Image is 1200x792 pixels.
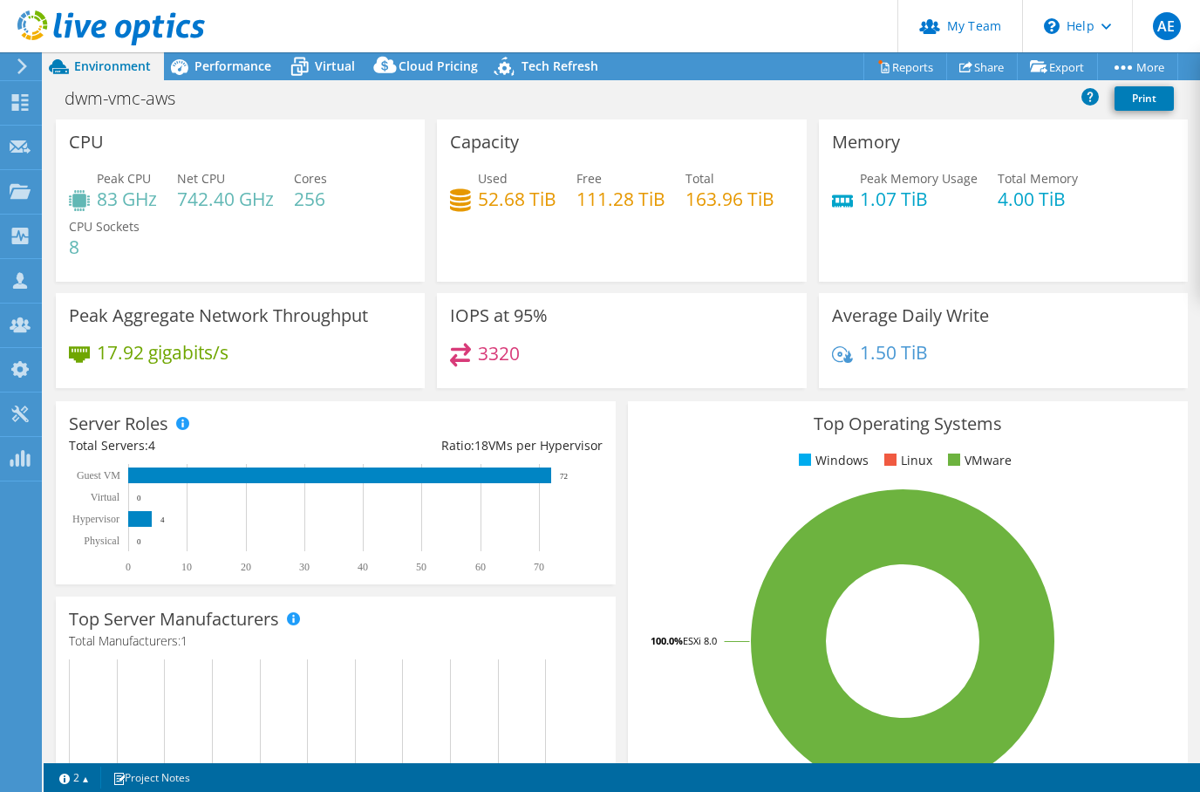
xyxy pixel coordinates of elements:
[100,767,202,789] a: Project Notes
[160,515,165,524] text: 4
[194,58,271,74] span: Performance
[336,436,603,455] div: Ratio: VMs per Hypervisor
[641,414,1175,434] h3: Top Operating Systems
[832,306,989,325] h3: Average Daily Write
[450,306,548,325] h3: IOPS at 95%
[860,343,928,362] h4: 1.50 TiB
[177,170,225,187] span: Net CPU
[69,237,140,256] h4: 8
[1044,18,1060,34] svg: \n
[315,58,355,74] span: Virtual
[72,513,119,525] text: Hypervisor
[299,561,310,573] text: 30
[77,469,120,481] text: Guest VM
[534,561,544,573] text: 70
[560,472,568,481] text: 72
[177,189,274,208] h4: 742.40 GHz
[294,189,327,208] h4: 256
[69,306,368,325] h3: Peak Aggregate Network Throughput
[126,561,131,573] text: 0
[860,189,978,208] h4: 1.07 TiB
[998,170,1078,187] span: Total Memory
[478,344,520,363] h4: 3320
[241,561,251,573] text: 20
[399,58,478,74] span: Cloud Pricing
[137,494,141,502] text: 0
[47,767,101,789] a: 2
[1115,86,1174,111] a: Print
[91,491,120,503] text: Virtual
[74,58,151,74] span: Environment
[832,133,900,152] h3: Memory
[416,561,426,573] text: 50
[685,189,774,208] h4: 163.96 TiB
[880,451,932,470] li: Linux
[69,632,603,651] h4: Total Manufacturers:
[1017,53,1098,80] a: Export
[474,437,488,454] span: 18
[69,414,168,434] h3: Server Roles
[450,133,519,152] h3: Capacity
[475,561,486,573] text: 60
[69,610,279,629] h3: Top Server Manufacturers
[294,170,327,187] span: Cores
[97,343,228,362] h4: 17.92 gigabits/s
[1153,12,1181,40] span: AE
[478,189,556,208] h4: 52.68 TiB
[69,218,140,235] span: CPU Sockets
[97,189,157,208] h4: 83 GHz
[148,437,155,454] span: 4
[576,170,602,187] span: Free
[522,58,598,74] span: Tech Refresh
[97,170,151,187] span: Peak CPU
[57,89,202,108] h1: dwm-vmc-aws
[84,535,119,547] text: Physical
[478,170,508,187] span: Used
[181,561,192,573] text: 10
[69,133,104,152] h3: CPU
[358,561,368,573] text: 40
[651,634,683,647] tspan: 100.0%
[794,451,869,470] li: Windows
[863,53,947,80] a: Reports
[860,170,978,187] span: Peak Memory Usage
[944,451,1012,470] li: VMware
[685,170,714,187] span: Total
[69,436,336,455] div: Total Servers:
[137,537,141,546] text: 0
[1097,53,1178,80] a: More
[998,189,1078,208] h4: 4.00 TiB
[683,634,717,647] tspan: ESXi 8.0
[946,53,1018,80] a: Share
[576,189,665,208] h4: 111.28 TiB
[181,632,187,649] span: 1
